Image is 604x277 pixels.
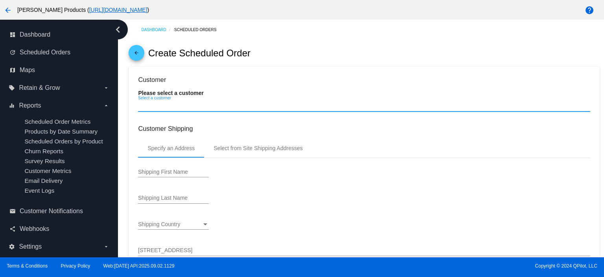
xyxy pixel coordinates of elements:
[24,118,90,125] a: Scheduled Order Metrics
[20,49,70,56] span: Scheduled Orders
[20,31,50,38] span: Dashboard
[9,226,16,232] i: share
[309,263,597,269] span: Copyright © 2024 QPilot, LLC
[138,221,180,227] span: Shipping Country
[24,167,71,174] a: Customer Metrics
[138,103,590,109] input: Select a customer
[24,177,63,184] a: Email Delivery
[132,50,141,59] mat-icon: arrow_back
[9,64,109,76] a: map Maps
[24,138,103,145] a: Scheduled Orders by Product
[103,85,109,91] i: arrow_drop_down
[9,49,16,56] i: update
[7,263,48,269] a: Terms & Conditions
[9,32,16,38] i: dashboard
[103,102,109,109] i: arrow_drop_down
[9,46,109,59] a: update Scheduled Orders
[585,6,594,15] mat-icon: help
[9,208,16,214] i: email
[148,48,250,59] h2: Create Scheduled Order
[19,243,42,250] span: Settings
[9,28,109,41] a: dashboard Dashboard
[138,195,209,201] input: Shipping Last Name
[138,76,590,84] h3: Customer
[138,247,590,254] input: Shipping Street 1
[20,225,49,232] span: Webhooks
[9,244,15,250] i: settings
[103,244,109,250] i: arrow_drop_down
[138,90,204,96] strong: Please select a customer
[9,102,15,109] i: equalizer
[17,7,149,13] span: [PERSON_NAME] Products ( )
[9,85,15,91] i: local_offer
[214,145,302,151] div: Select from Site Shipping Addresses
[24,128,98,135] a: Products by Date Summary
[24,187,54,194] a: Event Logs
[9,205,109,218] a: email Customer Notifications
[19,84,60,91] span: Retain & Grow
[19,102,41,109] span: Reports
[20,208,83,215] span: Customer Notifications
[138,221,209,228] mat-select: Shipping Country
[147,145,195,151] div: Specify an Address
[3,6,13,15] mat-icon: arrow_back
[141,24,174,36] a: Dashboard
[24,158,64,164] a: Survey Results
[138,169,209,175] input: Shipping First Name
[138,125,590,132] h3: Customer Shipping
[174,24,223,36] a: Scheduled Orders
[9,223,109,235] a: share Webhooks
[61,263,90,269] a: Privacy Policy
[9,67,16,73] i: map
[103,263,175,269] a: Web:[DATE] API:2025.09.02.1129
[24,148,63,154] a: Churn Reports
[20,67,35,74] span: Maps
[112,23,124,36] i: chevron_left
[89,7,147,13] a: [URL][DOMAIN_NAME]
